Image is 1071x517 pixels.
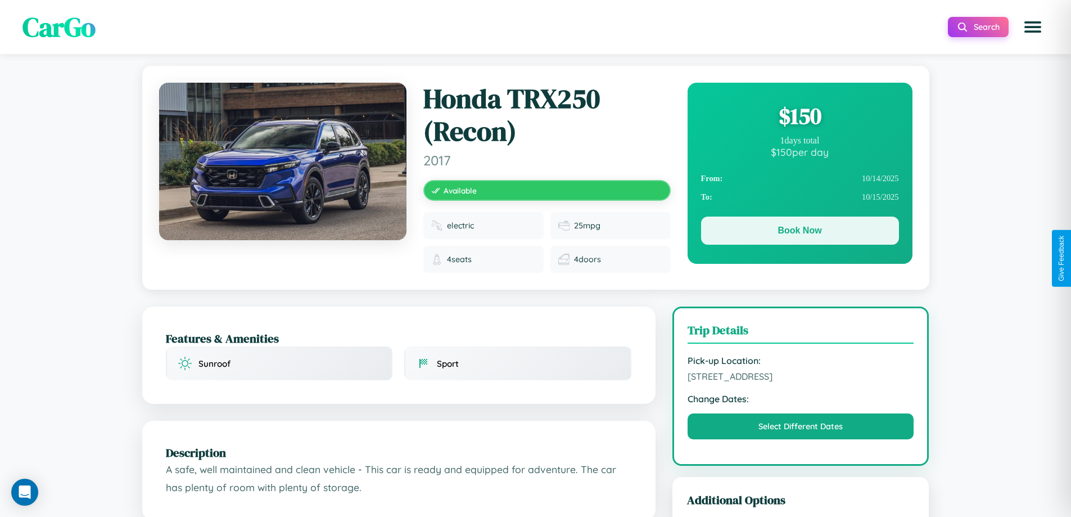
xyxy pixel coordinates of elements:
span: [STREET_ADDRESS] [688,371,914,382]
strong: Pick-up Location: [688,355,914,366]
div: 10 / 15 / 2025 [701,188,899,206]
span: 4 doors [574,254,601,264]
strong: From: [701,174,723,183]
strong: Change Dates: [688,393,914,404]
span: CarGo [22,8,96,46]
span: electric [447,221,474,231]
span: Sport [437,358,459,369]
span: 2017 [423,152,671,169]
div: Give Feedback [1058,236,1065,281]
img: Fuel efficiency [558,220,570,231]
button: Open menu [1017,11,1049,43]
button: Select Different Dates [688,413,914,439]
img: Doors [558,254,570,265]
div: 10 / 14 / 2025 [701,169,899,188]
h1: Honda TRX250 (Recon) [423,83,671,147]
span: 25 mpg [574,221,600,231]
div: $ 150 per day [701,146,899,158]
h3: Additional Options [687,492,915,508]
h3: Trip Details [688,322,914,344]
span: Available [444,186,477,195]
button: Book Now [701,217,899,245]
p: A safe, well maintained and clean vehicle - This car is ready and equipped for adventure. The car... [166,461,632,496]
h2: Features & Amenities [166,330,632,347]
button: Search [948,17,1009,37]
span: 4 seats [447,254,472,264]
h2: Description [166,444,632,461]
div: Open Intercom Messenger [11,479,38,506]
img: Honda TRX250 (Recon) 2017 [159,83,406,240]
span: Search [974,22,1000,32]
img: Fuel type [431,220,442,231]
strong: To: [701,192,712,202]
img: Seats [431,254,442,265]
div: $ 150 [701,101,899,131]
div: 1 days total [701,136,899,146]
span: Sunroof [198,358,231,369]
